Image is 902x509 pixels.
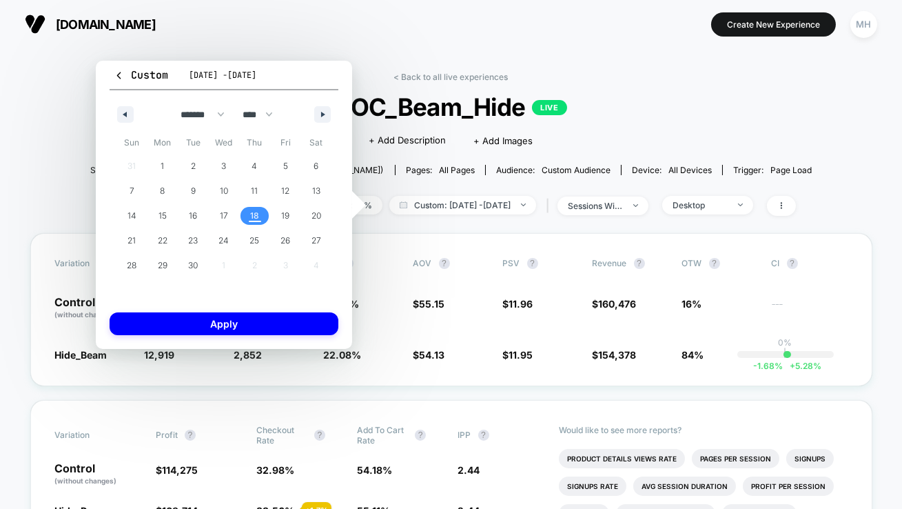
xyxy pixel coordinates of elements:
[503,349,533,361] span: $
[668,165,712,175] span: all devices
[542,165,611,175] span: Custom Audience
[239,228,270,253] button: 25
[300,154,331,179] button: 6
[178,154,209,179] button: 2
[559,449,685,468] li: Product Details Views Rate
[682,298,702,310] span: 16%
[252,179,258,203] span: 11
[521,203,526,206] img: end
[413,258,432,268] span: AOV
[633,477,736,496] li: Avg Session Duration
[311,203,321,228] span: 20
[158,228,167,253] span: 22
[599,349,637,361] span: 154,378
[770,165,812,175] span: Page Load
[389,196,536,214] span: Custom: [DATE] - [DATE]
[221,154,226,179] span: 3
[559,477,626,496] li: Signups Rate
[369,134,447,148] span: + Add Description
[178,228,209,253] button: 23
[300,179,331,203] button: 13
[743,477,834,496] li: Profit Per Session
[673,200,728,210] div: Desktop
[357,464,392,476] span: 54.18 %
[55,477,117,485] span: (without changes)
[55,463,142,486] p: Control
[406,165,475,175] div: Pages:
[209,132,240,154] span: Wed
[543,196,557,216] span: |
[21,13,160,35] button: [DOMAIN_NAME]
[250,203,259,228] span: 18
[239,132,270,154] span: Thu
[415,430,426,441] button: ?
[281,203,289,228] span: 19
[270,154,301,179] button: 5
[311,228,321,253] span: 27
[283,154,288,179] span: 5
[156,464,198,476] span: $
[250,228,260,253] span: 25
[116,253,147,278] button: 28
[256,464,294,476] span: 32.98 %
[147,154,178,179] button: 1
[270,203,301,228] button: 19
[270,132,301,154] span: Fri
[127,228,136,253] span: 21
[116,132,147,154] span: Sun
[280,228,290,253] span: 26
[160,179,165,203] span: 8
[509,349,533,361] span: 11.95
[209,203,240,228] button: 17
[127,203,136,228] span: 14
[158,203,167,228] span: 15
[191,179,196,203] span: 9
[682,349,704,361] span: 84%
[209,179,240,203] button: 10
[178,132,209,154] span: Tue
[270,228,301,253] button: 26
[161,154,164,179] span: 1
[188,228,198,253] span: 23
[130,179,134,203] span: 7
[116,228,147,253] button: 21
[156,430,178,440] span: Profit
[239,154,270,179] button: 4
[147,253,178,278] button: 29
[458,430,471,440] span: IPP
[509,298,533,310] span: 11.96
[158,253,167,278] span: 29
[779,337,792,348] p: 0%
[439,258,450,269] button: ?
[474,135,533,146] span: + Add Images
[850,11,877,38] div: MH
[846,10,881,39] button: MH
[772,300,848,320] span: ---
[55,349,107,361] span: Hide_Beam
[252,154,258,179] span: 4
[218,228,229,253] span: 24
[147,179,178,203] button: 8
[126,92,776,121] span: POC_Beam_Hide
[413,298,445,310] span: $
[599,298,637,310] span: 160,476
[25,14,45,34] img: Visually logo
[256,425,307,446] span: Checkout Rate
[634,258,645,269] button: ?
[312,179,320,203] span: 13
[185,430,196,441] button: ?
[496,165,611,175] div: Audience:
[568,201,623,211] div: sessions with impression
[300,132,331,154] span: Sat
[116,203,147,228] button: 14
[55,310,117,319] span: (without changes)
[420,298,445,310] span: 55.15
[772,258,848,269] span: CI
[357,425,408,446] span: Add To Cart Rate
[394,72,509,82] a: < Back to all live experiences
[209,228,240,253] button: 24
[783,361,821,371] span: 5.28 %
[127,253,136,278] span: 28
[413,349,445,361] span: $
[692,449,779,468] li: Pages Per Session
